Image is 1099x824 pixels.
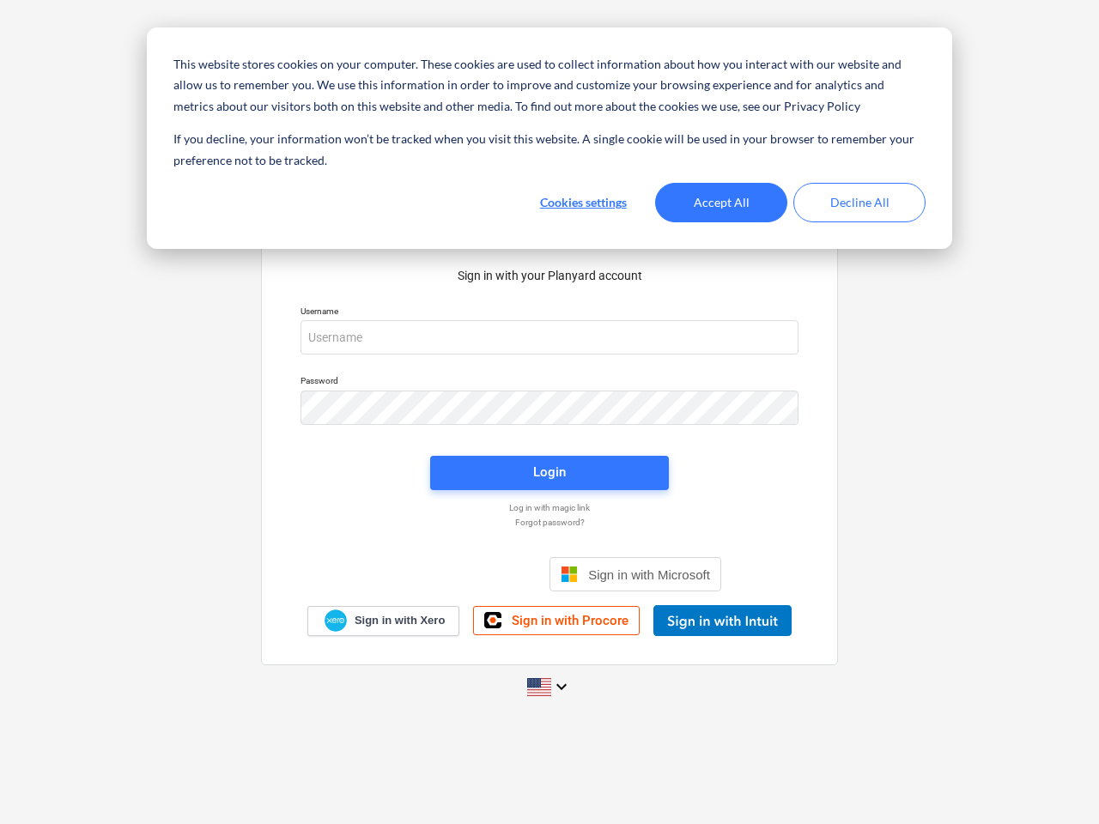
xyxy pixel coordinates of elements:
button: Login [430,456,669,490]
iframe: Chat Widget [1013,742,1099,824]
button: Decline All [793,183,926,222]
i: keyboard_arrow_down [551,676,572,697]
a: Sign in with Xero [307,606,460,636]
p: Sign in with your Planyard account [301,267,798,285]
img: Microsoft logo [561,566,578,583]
a: Sign in with Procore [473,606,640,635]
div: Login [533,461,566,483]
img: Xero logo [325,609,347,633]
span: Sign in with Microsoft [588,567,710,582]
a: Forgot password? [292,517,807,528]
p: Username [301,306,798,320]
div: Cookie banner [147,27,952,249]
span: Sign in with Procore [512,613,628,628]
span: Sign in with Xero [355,613,445,628]
button: Cookies settings [517,183,649,222]
p: If you decline, your information won’t be tracked when you visit this website. A single cookie wi... [173,129,926,171]
iframe: Sign in with Google Button [369,555,544,593]
button: Accept All [655,183,787,222]
p: This website stores cookies on your computer. These cookies are used to collect information about... [173,54,926,118]
input: Username [301,320,798,354]
p: Password [301,375,798,390]
a: Log in with magic link [292,502,807,513]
